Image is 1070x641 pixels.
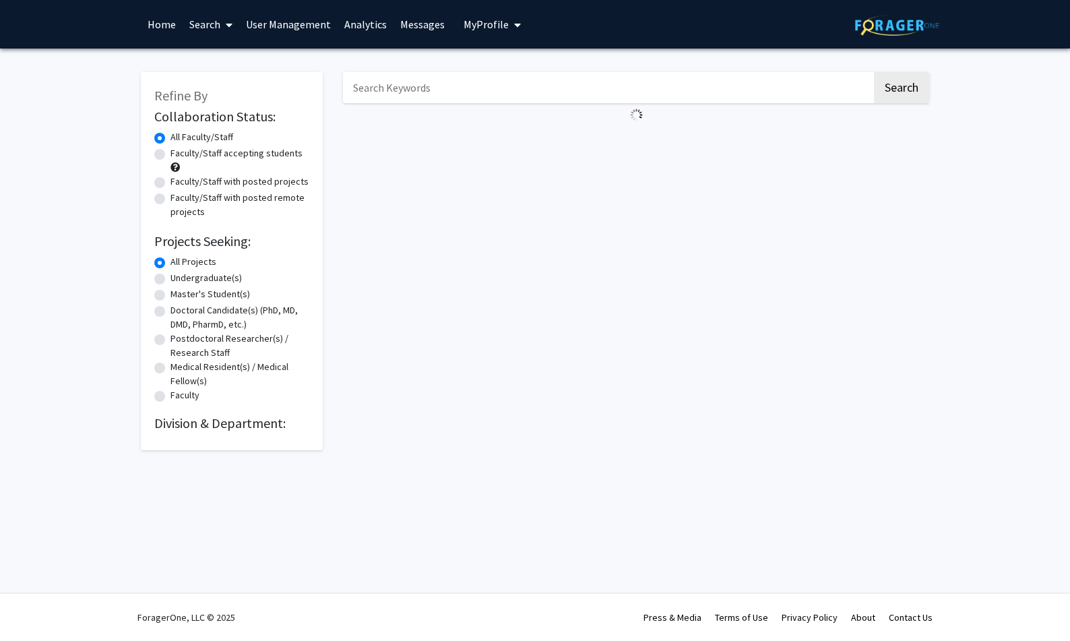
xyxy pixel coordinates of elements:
label: Doctoral Candidate(s) (PhD, MD, DMD, PharmD, etc.) [170,303,309,332]
a: Analytics [338,1,394,48]
label: Master's Student(s) [170,287,250,301]
a: Terms of Use [715,611,768,623]
h2: Projects Seeking: [154,233,309,249]
label: Faculty/Staff accepting students [170,146,303,160]
label: Postdoctoral Researcher(s) / Research Staff [170,332,309,360]
a: Home [141,1,183,48]
img: Loading [625,103,648,127]
a: Search [183,1,239,48]
a: About [851,611,875,623]
h2: Collaboration Status: [154,109,309,125]
input: Search Keywords [343,72,872,103]
a: Press & Media [643,611,701,623]
label: All Projects [170,255,216,269]
a: Privacy Policy [782,611,838,623]
span: My Profile [464,18,509,31]
div: ForagerOne, LLC © 2025 [137,594,235,641]
label: Faculty [170,388,199,402]
img: ForagerOne Logo [855,15,939,36]
button: Search [874,72,929,103]
span: Refine By [154,87,208,104]
label: All Faculty/Staff [170,130,233,144]
a: Contact Us [889,611,933,623]
label: Undergraduate(s) [170,271,242,285]
h2: Division & Department: [154,415,309,431]
nav: Page navigation [343,127,929,158]
label: Faculty/Staff with posted projects [170,175,309,189]
label: Faculty/Staff with posted remote projects [170,191,309,219]
a: User Management [239,1,338,48]
a: Messages [394,1,451,48]
label: Medical Resident(s) / Medical Fellow(s) [170,360,309,388]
